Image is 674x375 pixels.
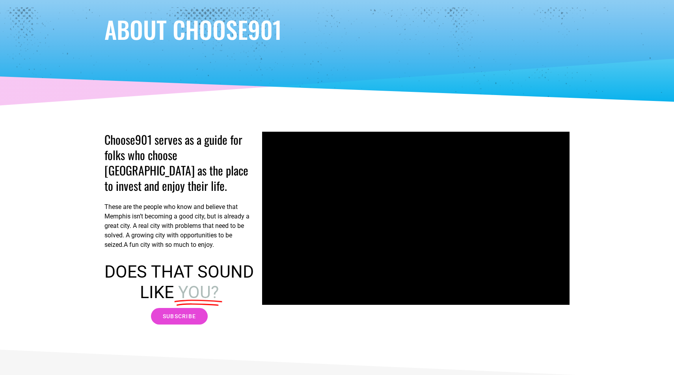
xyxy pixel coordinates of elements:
[124,241,214,248] span: A fun city with so much to enjoy.
[262,132,570,305] iframe: vimeo Video Player
[104,132,254,193] h2: Choose901 serves as a guide for folks who choose [GEOGRAPHIC_DATA] as the place to invest and enj...
[104,202,254,250] p: These are the people who know and believe that Memphis isn’t becoming a good city, but is already...
[151,308,208,325] a: Subscribe
[104,17,570,41] h1: About Choose901
[104,262,254,302] span: DOES THAT SOUND LIKE
[178,282,219,303] span: YOU?
[163,313,196,319] span: Subscribe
